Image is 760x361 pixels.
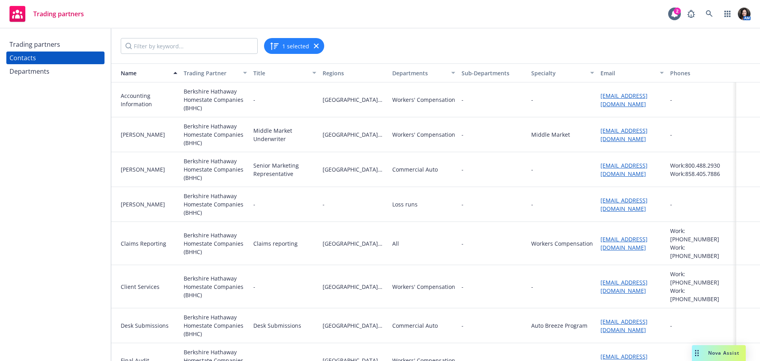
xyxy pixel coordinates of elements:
[6,65,104,78] a: Departments
[323,239,386,248] span: [GEOGRAPHIC_DATA][US_STATE]
[253,161,316,178] div: Senior Marketing Representative
[184,69,238,77] div: Trading Partner
[670,170,733,178] div: Work: 858.405.7886
[692,345,746,361] button: Nova Assist
[531,239,593,248] div: Workers Compensation
[121,92,177,108] div: Accounting Information
[180,63,250,82] button: Trading Partner
[319,63,389,82] button: Regions
[6,3,87,25] a: Trading partners
[600,197,648,212] a: [EMAIL_ADDRESS][DOMAIN_NAME]
[670,243,733,260] div: Work: [PHONE_NUMBER]
[184,231,247,256] div: Berkshire Hathaway Homestate Companies (BHHC)
[392,130,455,139] div: Workers' Compensation
[670,270,733,287] div: Work: [PHONE_NUMBER]
[708,350,739,356] span: Nova Assist
[389,63,458,82] button: Departments
[600,162,648,178] a: [EMAIL_ADDRESS][DOMAIN_NAME]
[33,11,84,17] span: Trading partners
[323,96,386,104] span: [GEOGRAPHIC_DATA][US_STATE]
[670,69,733,77] div: Phones
[121,200,177,208] div: [PERSON_NAME]
[114,69,169,77] div: Name
[121,130,177,139] div: [PERSON_NAME]
[323,321,386,330] span: [GEOGRAPHIC_DATA][US_STATE]
[323,69,386,77] div: Regions
[531,69,585,77] div: Specialty
[670,321,672,330] div: -
[692,345,702,361] div: Drag to move
[253,283,255,291] div: -
[462,239,524,248] span: -
[462,200,464,208] span: -
[531,96,533,104] div: -
[600,69,655,77] div: Email
[531,200,533,208] div: -
[184,122,247,147] div: Berkshire Hathaway Homestate Companies (BHHC)
[600,127,648,143] a: [EMAIL_ADDRESS][DOMAIN_NAME]
[253,321,301,330] div: Desk Submissions
[392,165,438,174] div: Commercial Auto
[462,130,464,139] span: -
[670,287,733,303] div: Work: [PHONE_NUMBER]
[9,38,60,51] div: Trading partners
[670,130,672,139] div: -
[462,321,464,330] span: -
[9,65,49,78] div: Departments
[121,165,177,174] div: [PERSON_NAME]
[600,235,648,251] a: [EMAIL_ADDRESS][DOMAIN_NAME]
[667,63,736,82] button: Phones
[392,200,418,208] div: Loss runs
[253,239,298,248] div: Claims reporting
[323,200,386,208] span: -
[121,38,258,54] input: Filter by keyword...
[597,63,667,82] button: Email
[121,239,177,248] div: Claims Reporting
[111,63,180,82] button: Name
[253,126,316,143] div: Middle Market Underwriter
[392,321,438,330] div: Commercial Auto
[683,6,699,22] a: Report a Bug
[462,96,464,104] span: -
[738,8,750,20] img: photo
[253,96,255,104] div: -
[184,313,247,338] div: Berkshire Hathaway Homestate Companies (BHHC)
[462,165,464,174] span: -
[670,96,672,104] div: -
[462,69,524,77] div: Sub-Departments
[184,192,247,217] div: Berkshire Hathaway Homestate Companies (BHHC)
[121,283,177,291] div: Client Services
[531,283,533,291] div: -
[600,92,648,108] a: [EMAIL_ADDRESS][DOMAIN_NAME]
[392,239,399,248] div: All
[531,165,533,174] div: -
[462,283,464,291] span: -
[600,318,648,334] a: [EMAIL_ADDRESS][DOMAIN_NAME]
[531,130,570,139] div: Middle Market
[392,283,455,291] div: Workers' Compensation
[6,52,104,64] a: Contacts
[600,279,648,294] a: [EMAIL_ADDRESS][DOMAIN_NAME]
[701,6,717,22] a: Search
[253,69,308,77] div: Title
[720,6,735,22] a: Switch app
[121,321,177,330] div: Desk Submissions
[184,157,247,182] div: Berkshire Hathaway Homestate Companies (BHHC)
[670,161,733,170] div: Work: 800.488.2930
[323,130,386,139] span: [GEOGRAPHIC_DATA][US_STATE]
[253,200,255,208] div: -
[392,96,455,104] div: Workers' Compensation
[184,87,247,112] div: Berkshire Hathaway Homestate Companies (BHHC)
[531,321,587,330] div: Auto Breeze Program
[528,63,597,82] button: Specialty
[458,63,528,82] button: Sub-Departments
[670,227,733,243] div: Work: [PHONE_NUMBER]
[392,69,446,77] div: Departments
[674,8,681,15] div: 2
[270,41,309,51] button: 1 selected
[323,283,386,291] span: [GEOGRAPHIC_DATA][US_STATE]
[6,38,104,51] a: Trading partners
[323,165,386,174] span: [GEOGRAPHIC_DATA][US_STATE]
[184,274,247,299] div: Berkshire Hathaway Homestate Companies (BHHC)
